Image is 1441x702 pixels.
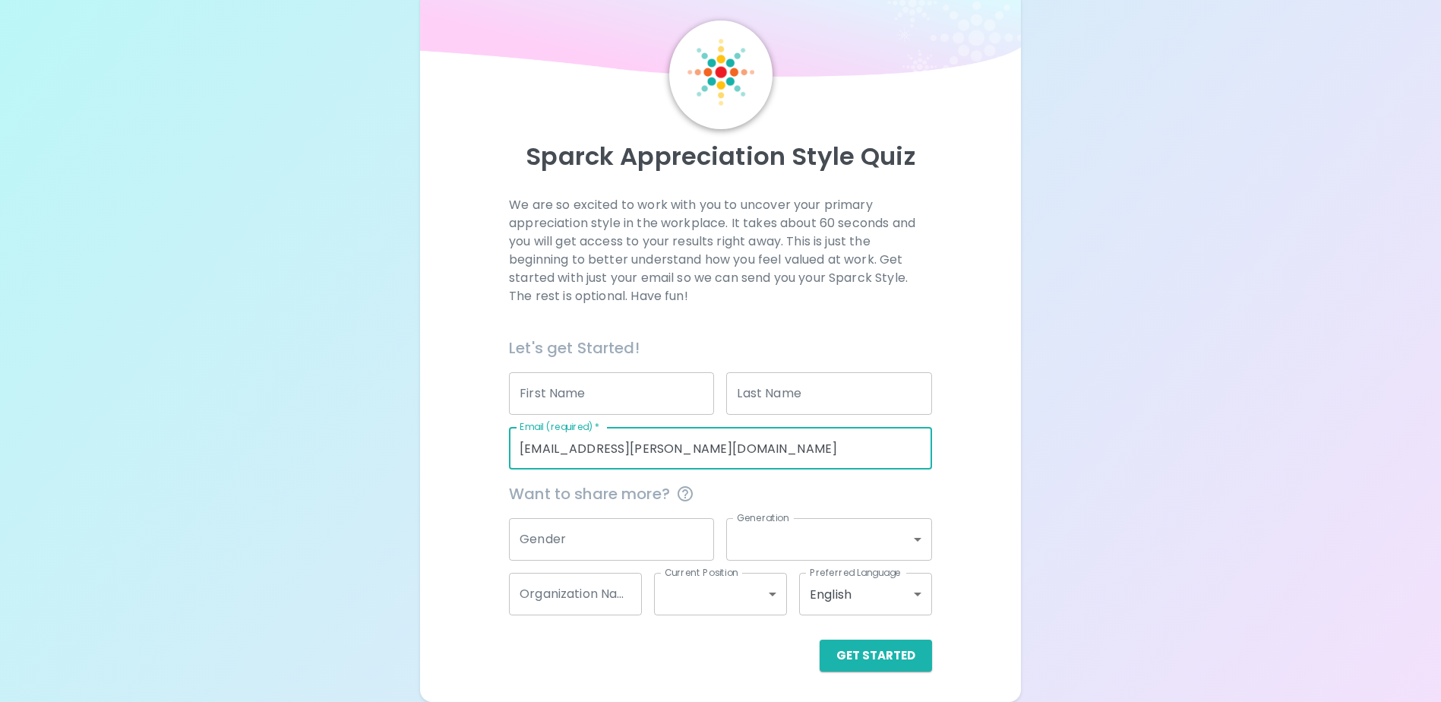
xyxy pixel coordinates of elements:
[820,640,932,672] button: Get Started
[737,511,789,524] label: Generation
[509,196,932,305] p: We are so excited to work with you to uncover your primary appreciation style in the workplace. I...
[438,141,1002,172] p: Sparck Appreciation Style Quiz
[799,573,932,615] div: English
[665,566,738,579] label: Current Position
[810,566,901,579] label: Preferred Language
[676,485,694,503] svg: This information is completely confidential and only used for aggregated appreciation studies at ...
[509,336,932,360] h6: Let's get Started!
[520,420,600,433] label: Email (required)
[687,39,754,106] img: Sparck Logo
[509,482,932,506] span: Want to share more?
